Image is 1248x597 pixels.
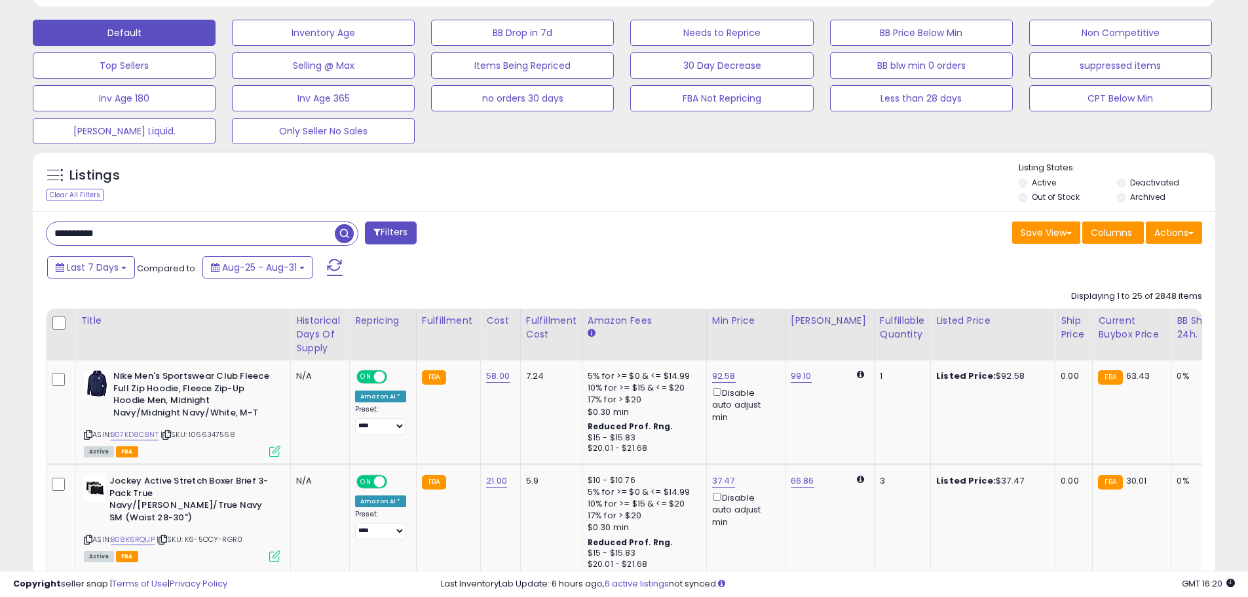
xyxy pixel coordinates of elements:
[137,262,197,275] span: Compared to:
[46,189,104,201] div: Clear All Filters
[232,85,415,111] button: Inv Age 365
[422,314,475,328] div: Fulfillment
[355,495,406,507] div: Amazon AI *
[111,534,155,545] a: B08K6RQ1JP
[1032,177,1056,188] label: Active
[113,370,273,422] b: Nike Men's Sportswear Club Fleece Full Zip Hoodie, Fleece Zip-Up Hoodie Men, Midnight Navy/Midnig...
[588,498,696,510] div: 10% for >= $15 & <= $20
[791,370,812,383] a: 99.10
[1146,221,1202,244] button: Actions
[232,118,415,144] button: Only Seller No Sales
[170,577,227,590] a: Privacy Policy
[588,328,596,339] small: Amazon Fees.
[431,52,614,79] button: Items Being Repriced
[1098,314,1165,341] div: Current Buybox Price
[1012,221,1080,244] button: Save View
[422,475,446,490] small: FBA
[1130,191,1165,202] label: Archived
[1177,475,1220,487] div: 0%
[1098,475,1122,490] small: FBA
[1071,290,1202,303] div: Displaying 1 to 25 of 2848 items
[385,372,406,383] span: OFF
[13,577,61,590] strong: Copyright
[588,475,696,486] div: $10 - $10.76
[1061,314,1087,341] div: Ship Price
[486,474,507,488] a: 21.00
[355,510,406,539] div: Preset:
[111,429,159,440] a: B07KD8C8NT
[486,314,515,328] div: Cost
[880,314,925,341] div: Fulfillable Quantity
[1029,52,1212,79] button: suppressed items
[588,370,696,382] div: 5% for >= $0 & <= $14.99
[69,166,120,185] h5: Listings
[830,85,1013,111] button: Less than 28 days
[33,20,216,46] button: Default
[936,370,1045,382] div: $92.58
[791,314,869,328] div: [PERSON_NAME]
[431,85,614,111] button: no orders 30 days
[712,370,736,383] a: 92.58
[296,314,344,355] div: Historical Days Of Supply
[84,475,106,501] img: 31wAtRXvjOL._SL40_.jpg
[1061,475,1082,487] div: 0.00
[712,314,780,328] div: Min Price
[936,475,1045,487] div: $37.47
[13,578,227,590] div: seller snap | |
[526,314,577,341] div: Fulfillment Cost
[830,20,1013,46] button: BB Price Below Min
[936,314,1049,328] div: Listed Price
[588,510,696,522] div: 17% for > $20
[588,394,696,406] div: 17% for > $20
[1082,221,1144,244] button: Columns
[712,490,775,528] div: Disable auto adjust min
[936,474,996,487] b: Listed Price:
[588,443,696,454] div: $20.01 - $21.68
[116,446,138,457] span: FBA
[486,370,510,383] a: 58.00
[33,52,216,79] button: Top Sellers
[1029,85,1212,111] button: CPT Below Min
[1019,162,1215,174] p: Listing States:
[1182,577,1235,590] span: 2025-09-8 16:20 GMT
[526,370,572,382] div: 7.24
[67,261,119,274] span: Last 7 Days
[588,548,696,559] div: $15 - $15.83
[1029,20,1212,46] button: Non Competitive
[161,429,235,440] span: | SKU: 1066347568
[936,370,996,382] b: Listed Price:
[84,370,280,455] div: ASIN:
[605,577,669,590] a: 6 active listings
[358,476,374,488] span: ON
[588,486,696,498] div: 5% for >= $0 & <= $14.99
[630,20,813,46] button: Needs to Reprice
[157,534,242,545] span: | SKU: K6-5OCY-RGR0
[365,221,416,244] button: Filters
[1098,370,1122,385] small: FBA
[116,551,138,562] span: FBA
[712,474,735,488] a: 37.47
[47,256,135,279] button: Last 7 Days
[81,314,285,328] div: Title
[84,551,114,562] span: All listings currently available for purchase on Amazon
[712,385,775,423] div: Disable auto adjust min
[880,475,920,487] div: 3
[588,406,696,418] div: $0.30 min
[588,382,696,394] div: 10% for >= $15 & <= $20
[588,537,673,548] b: Reduced Prof. Rng.
[84,370,110,396] img: 41FCkMBEPXL._SL40_.jpg
[588,421,673,432] b: Reduced Prof. Rng.
[1177,314,1224,341] div: BB Share 24h.
[422,370,446,385] small: FBA
[441,578,1235,590] div: Last InventoryLab Update: 6 hours ago, not synced.
[1130,177,1179,188] label: Deactivated
[355,314,411,328] div: Repricing
[385,476,406,488] span: OFF
[84,446,114,457] span: All listings currently available for purchase on Amazon
[358,372,374,383] span: ON
[232,52,415,79] button: Selling @ Max
[232,20,415,46] button: Inventory Age
[202,256,313,279] button: Aug-25 - Aug-31
[355,405,406,434] div: Preset:
[588,314,701,328] div: Amazon Fees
